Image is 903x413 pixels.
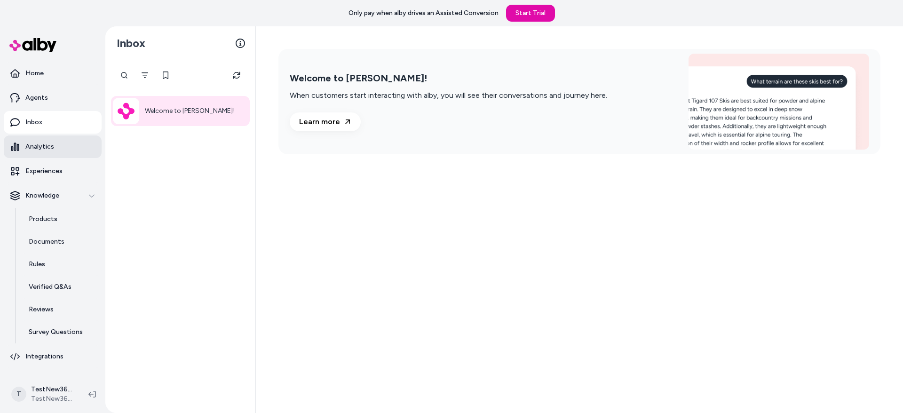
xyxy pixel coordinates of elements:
a: Verified Q&As [19,276,102,298]
p: Inbox [25,118,42,127]
p: Integrations [25,352,63,361]
a: Experiences [4,160,102,183]
a: Home [4,62,102,85]
p: Verified Q&As [29,282,71,292]
span: T [11,387,26,402]
a: Integrations [4,345,102,368]
p: Experiences [25,167,63,176]
img: Alby [118,103,135,120]
p: When customers start interacting with alby, you will see their conversations and journey here. [290,90,607,101]
p: Agents [25,93,48,103]
a: Reviews [19,298,102,321]
a: Learn more [290,112,361,131]
h2: Welcome to [PERSON_NAME]! [290,72,607,84]
p: Rules [29,260,45,269]
button: TTestNew3654 ShopifyTestNew3654 [6,379,81,409]
button: Refresh [227,66,246,85]
p: Home [25,69,44,78]
a: Products [19,208,102,230]
p: Documents [29,237,64,246]
button: Filter [135,66,154,85]
button: Knowledge [4,184,102,207]
span: TestNew3654 [31,394,73,404]
img: Welcome to alby! [689,54,869,150]
p: Reviews [29,305,54,314]
p: Analytics [25,142,54,151]
p: Welcome to [PERSON_NAME]! [145,105,235,117]
a: Start Trial [506,5,555,22]
p: Knowledge [25,191,59,200]
a: Documents [19,230,102,253]
img: alby Logo [9,38,56,52]
a: Agents [4,87,102,109]
p: Products [29,214,57,224]
a: Analytics [4,135,102,158]
a: Survey Questions [19,321,102,343]
h2: Inbox [117,36,145,50]
a: Inbox [4,111,102,134]
p: Survey Questions [29,327,83,337]
a: Rules [19,253,102,276]
p: Only pay when alby drives an Assisted Conversion [349,8,499,18]
p: TestNew3654 Shopify [31,385,73,394]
